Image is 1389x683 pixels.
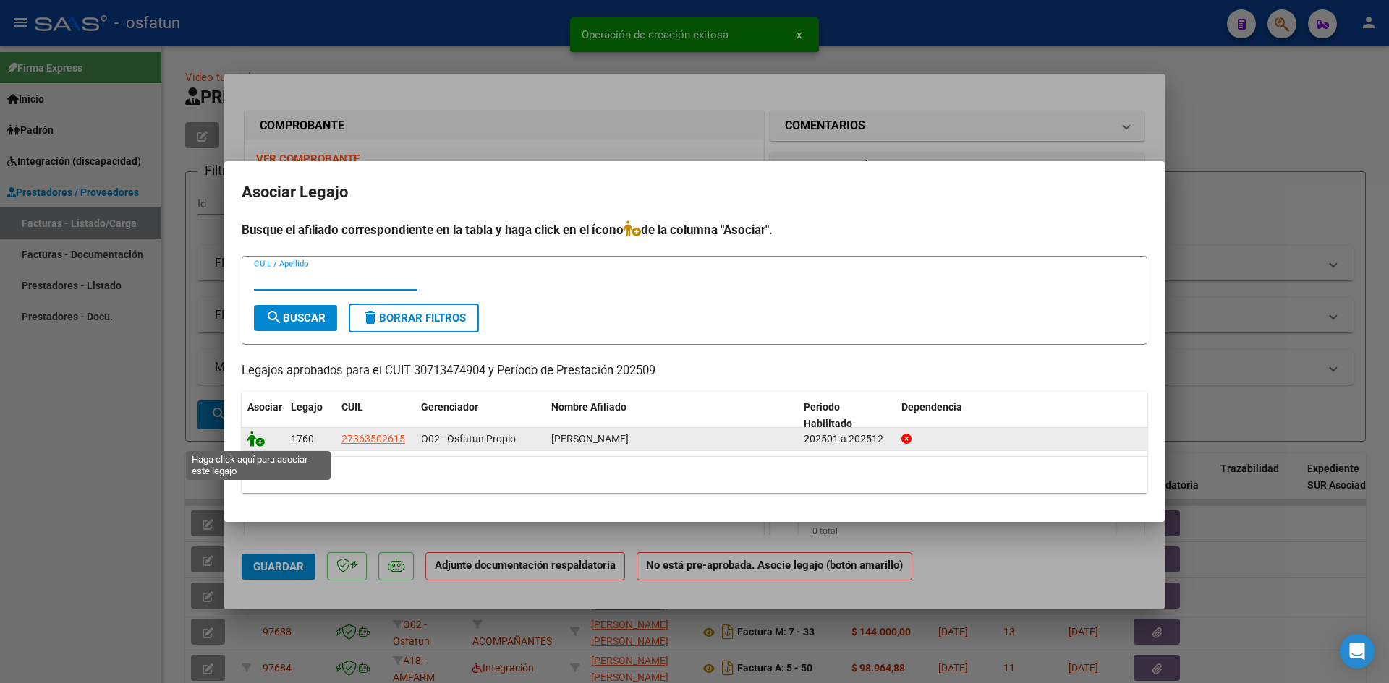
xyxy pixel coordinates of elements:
[291,433,314,444] span: 1760
[242,179,1147,206] h2: Asociar Legajo
[804,431,890,447] div: 202501 a 202512
[545,392,798,439] datatable-header-cell: Nombre Afiliado
[362,312,466,325] span: Borrar Filtros
[362,309,379,326] mat-icon: delete
[804,401,852,429] span: Periodo Habilitado
[896,392,1148,439] datatable-header-cell: Dependencia
[242,457,1147,493] div: 1 registros
[247,401,282,413] span: Asociar
[242,220,1147,239] h4: Busque el afiliado correspondiente en la tabla y haga click en el ícono de la columna "Asociar".
[551,401,626,413] span: Nombre Afiliado
[798,392,896,439] datatable-header-cell: Periodo Habilitado
[415,392,545,439] datatable-header-cell: Gerenciador
[242,362,1147,380] p: Legajos aprobados para el CUIT 30713474904 y Período de Prestación 202509
[341,433,405,444] span: 27363502615
[291,401,323,413] span: Legajo
[254,305,337,331] button: Buscar
[341,401,363,413] span: CUIL
[349,304,479,332] button: Borrar Filtros
[1340,634,1375,669] div: Open Intercom Messenger
[266,309,283,326] mat-icon: search
[551,433,629,444] span: REINOSO ROSA ESTEFANIA
[421,433,516,444] span: O02 - Osfatun Propio
[901,401,962,413] span: Dependencia
[336,392,415,439] datatable-header-cell: CUIL
[285,392,336,439] datatable-header-cell: Legajo
[421,401,478,413] span: Gerenciador
[242,392,285,439] datatable-header-cell: Asociar
[266,312,326,325] span: Buscar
